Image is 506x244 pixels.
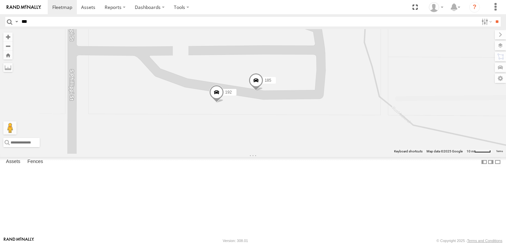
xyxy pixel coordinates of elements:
span: 10 m [467,149,474,153]
label: Assets [3,157,24,167]
label: Search Filter Options [479,17,493,26]
div: Version: 308.01 [223,239,248,243]
img: rand-logo.svg [7,5,41,10]
button: Keyboard shortcuts [394,149,423,154]
span: 192 [225,90,232,95]
span: 185 [265,78,271,82]
div: Heidi Drysdale [427,2,446,12]
button: Zoom out [3,41,13,51]
label: Fences [24,157,46,167]
label: Hide Summary Table [494,157,501,167]
span: Map data ©2025 Google [427,149,463,153]
label: Map Settings [495,74,506,83]
div: © Copyright 2025 - [436,239,502,243]
button: Drag Pegman onto the map to open Street View [3,121,17,135]
a: Terms (opens in new tab) [496,150,503,152]
label: Search Query [14,17,19,26]
label: Dock Summary Table to the Right [487,157,494,167]
button: Zoom in [3,32,13,41]
button: Zoom Home [3,51,13,60]
button: Map Scale: 10 m per 46 pixels [465,149,493,154]
a: Visit our Website [4,237,34,244]
label: Measure [3,63,13,72]
label: Dock Summary Table to the Left [481,157,487,167]
a: Terms and Conditions [467,239,502,243]
i: ? [469,2,480,13]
